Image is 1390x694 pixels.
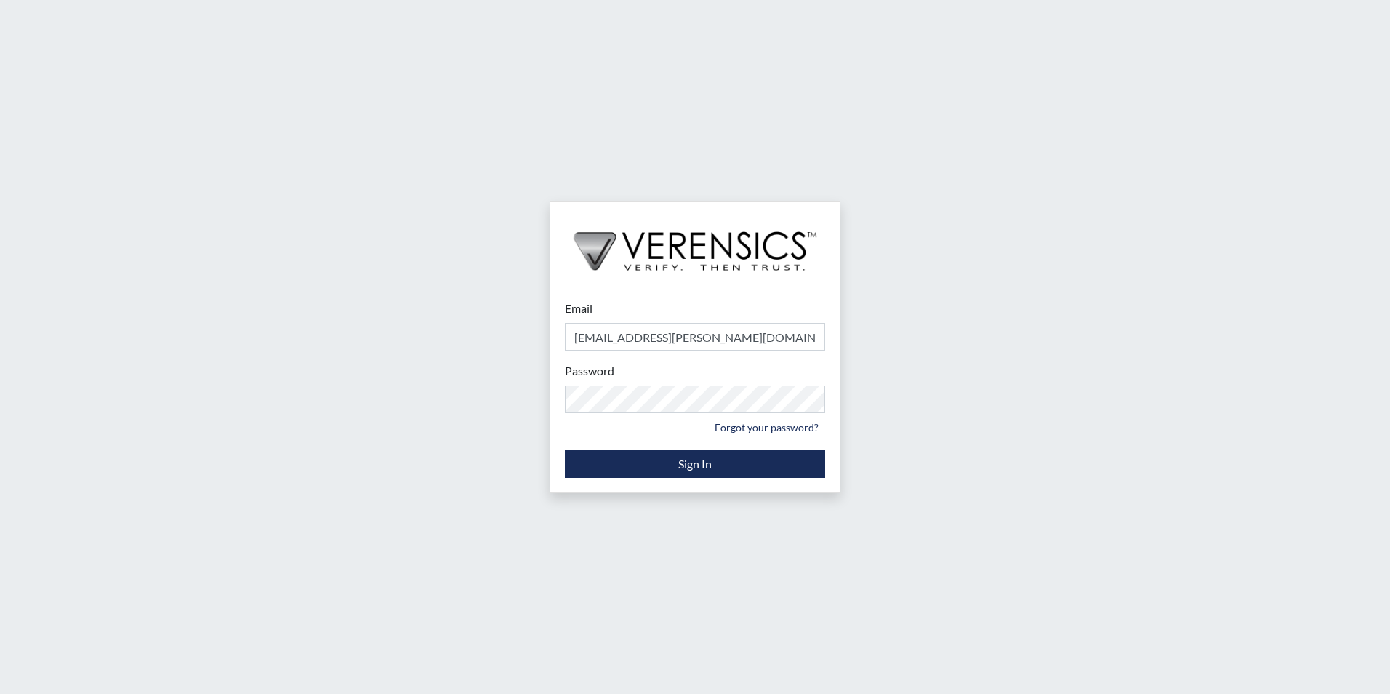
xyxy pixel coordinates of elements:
button: Sign In [565,450,825,478]
input: Email [565,323,825,351]
a: Forgot your password? [708,416,825,439]
label: Password [565,362,614,380]
label: Email [565,300,592,317]
img: logo-wide-black.2aad4157.png [550,202,840,286]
